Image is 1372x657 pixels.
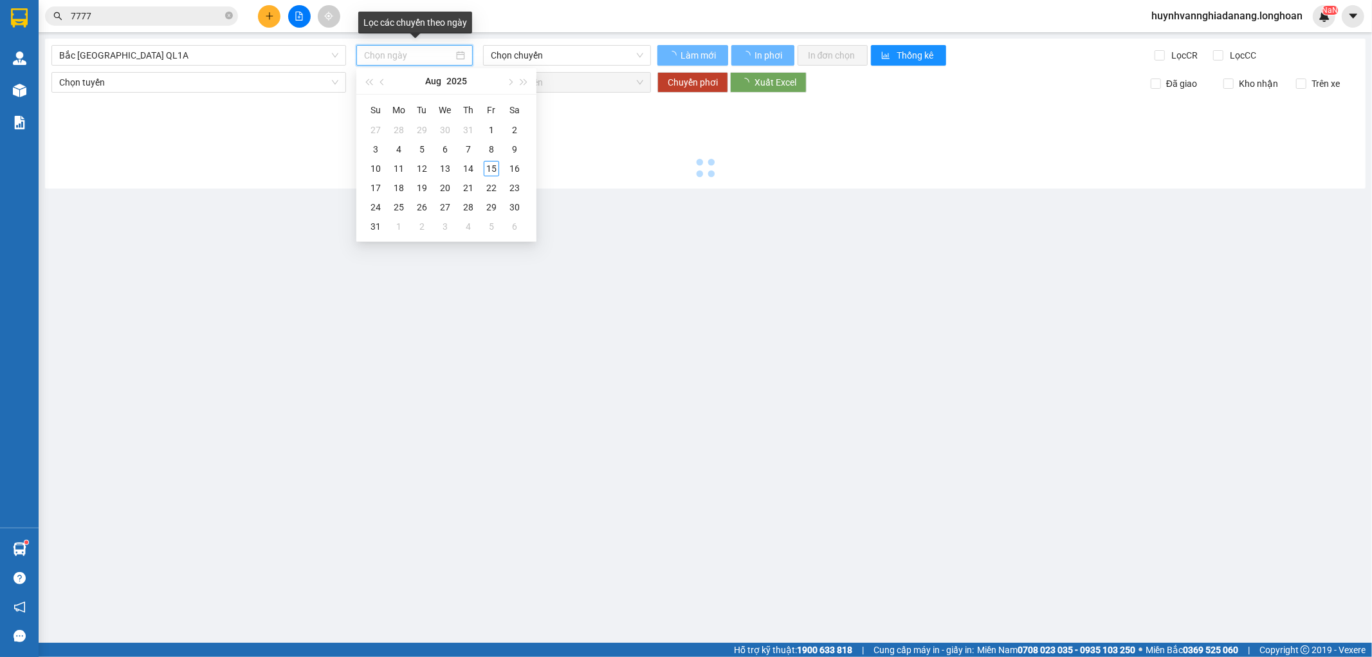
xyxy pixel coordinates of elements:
th: Mo [387,100,410,120]
td: 2025-08-12 [410,159,434,178]
div: 20 [437,180,453,196]
div: 5 [484,219,499,234]
td: 2025-08-04 [387,140,410,159]
input: Chọn ngày [364,48,453,62]
td: 2025-09-02 [410,217,434,236]
div: 23 [507,180,522,196]
td: 2025-08-15 [480,159,503,178]
span: CSKH: [24,50,302,99]
span: Kho nhận [1234,77,1283,91]
button: aim [318,5,340,28]
div: 11 [391,161,407,176]
span: loading [742,51,753,60]
td: 2025-08-08 [480,140,503,159]
span: aim [324,12,333,21]
span: notification [14,601,26,613]
div: 21 [461,180,476,196]
div: 6 [437,142,453,157]
span: close-circle [225,10,233,23]
td: 2025-08-09 [503,140,526,159]
button: Làm mới [657,45,728,66]
td: 2025-09-05 [480,217,503,236]
span: Bắc Trung Nam QL1A [59,46,338,65]
div: Lọc các chuyến theo ngày [358,12,472,33]
span: close-circle [225,12,233,19]
td: 2025-08-21 [457,178,480,198]
div: 3 [437,219,453,234]
button: In đơn chọn [798,45,868,66]
td: 2025-08-30 [503,198,526,217]
sup: NaN [1322,6,1338,15]
span: | [1248,643,1250,657]
span: file-add [295,12,304,21]
div: 24 [368,199,383,215]
div: 27 [437,199,453,215]
img: icon-new-feature [1319,10,1330,22]
span: loading [668,51,679,60]
td: 2025-08-13 [434,159,457,178]
span: Đã giao [1161,77,1202,91]
td: 2025-08-25 [387,198,410,217]
span: Trên xe [1306,77,1345,91]
td: 2025-08-05 [410,140,434,159]
td: 2025-08-27 [434,198,457,217]
span: Chọn chuyến [491,73,643,92]
td: 2025-07-28 [387,120,410,140]
span: caret-down [1348,10,1359,22]
button: bar-chartThống kê [871,45,946,66]
span: ⚪️ [1139,647,1142,652]
span: Thống kê [897,48,936,62]
td: 2025-09-04 [457,217,480,236]
td: 2025-07-31 [457,120,480,140]
td: 2025-08-17 [364,178,387,198]
strong: 0369 525 060 [1183,645,1238,655]
span: Lọc CC [1225,48,1259,62]
span: Cung cấp máy in - giấy in: [874,643,974,657]
sup: 1 [24,541,28,544]
th: Th [457,100,480,120]
strong: 0708 023 035 - 0935 103 250 [1018,645,1135,655]
div: 30 [437,122,453,138]
div: 22 [484,180,499,196]
span: search [53,12,62,21]
div: 17 [368,180,383,196]
img: warehouse-icon [13,51,26,65]
th: Sa [503,100,526,120]
td: 2025-08-07 [457,140,480,159]
div: 12 [414,161,430,176]
div: 28 [391,122,407,138]
img: logo-vxr [11,8,28,28]
td: 2025-08-18 [387,178,410,198]
th: Su [364,100,387,120]
td: 2025-08-26 [410,198,434,217]
button: In phơi [731,45,794,66]
strong: BIÊN NHẬN VẬN CHUYỂN BẢO AN EXPRESS [41,19,282,33]
div: 29 [414,122,430,138]
div: 31 [368,219,383,234]
td: 2025-08-06 [434,140,457,159]
span: In phơi [755,48,784,62]
td: 2025-08-19 [410,178,434,198]
div: 16 [507,161,522,176]
button: file-add [288,5,311,28]
div: 10 [368,161,383,176]
div: 1 [391,219,407,234]
span: Chọn tuyến [59,73,338,92]
td: 2025-09-01 [387,217,410,236]
td: 2025-07-30 [434,120,457,140]
span: Hỗ trợ kỹ thuật: [734,643,852,657]
button: 2025 [446,68,467,94]
img: warehouse-icon [13,542,26,556]
td: 2025-08-10 [364,159,387,178]
div: 5 [414,142,430,157]
div: 3 [368,142,383,157]
span: Lọc CR [1167,48,1200,62]
td: 2025-08-01 [480,120,503,140]
div: 18 [391,180,407,196]
div: 13 [437,161,453,176]
td: 2025-08-23 [503,178,526,198]
td: 2025-08-03 [364,140,387,159]
div: 2 [414,219,430,234]
div: 26 [414,199,430,215]
span: huynhvannghiadanang.longhoan [1141,8,1313,24]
